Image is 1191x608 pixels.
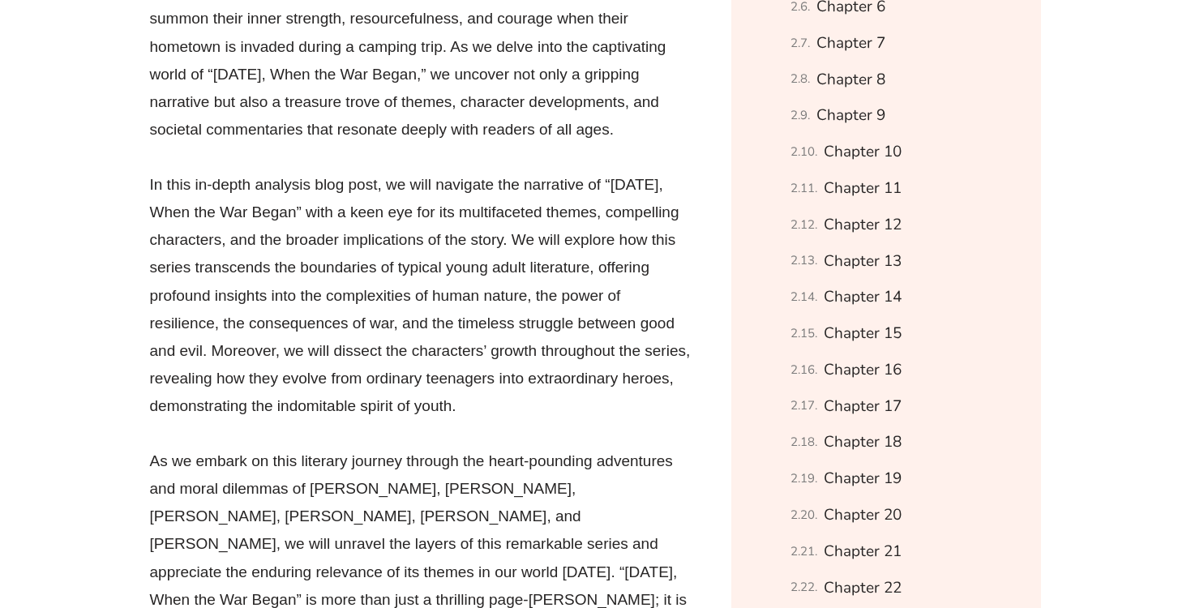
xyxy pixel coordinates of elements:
a: Chapter 22 [824,574,902,602]
iframe: Chat Widget [913,425,1191,608]
a: Chapter 12 [824,211,902,239]
a: Chapter 11 [824,174,902,203]
a: Chapter 17 [824,392,902,421]
a: Chapter 9 [816,101,885,130]
a: Chapter 15 [824,319,902,348]
a: Chapter 20 [824,501,902,529]
a: Chapter 13 [824,247,902,276]
a: Chapter 8 [816,66,885,94]
a: Chapter 21 [824,537,902,566]
a: Chapter 18 [824,428,902,456]
a: Chapter 7 [816,29,885,58]
a: Chapter 14 [824,283,902,311]
a: Chapter 16 [824,356,902,384]
a: Chapter 19 [824,465,902,493]
a: Chapter 10 [824,138,902,166]
p: In this in-depth analysis blog post, we will navigate the narrative of “[DATE], When the War Bega... [150,171,693,421]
